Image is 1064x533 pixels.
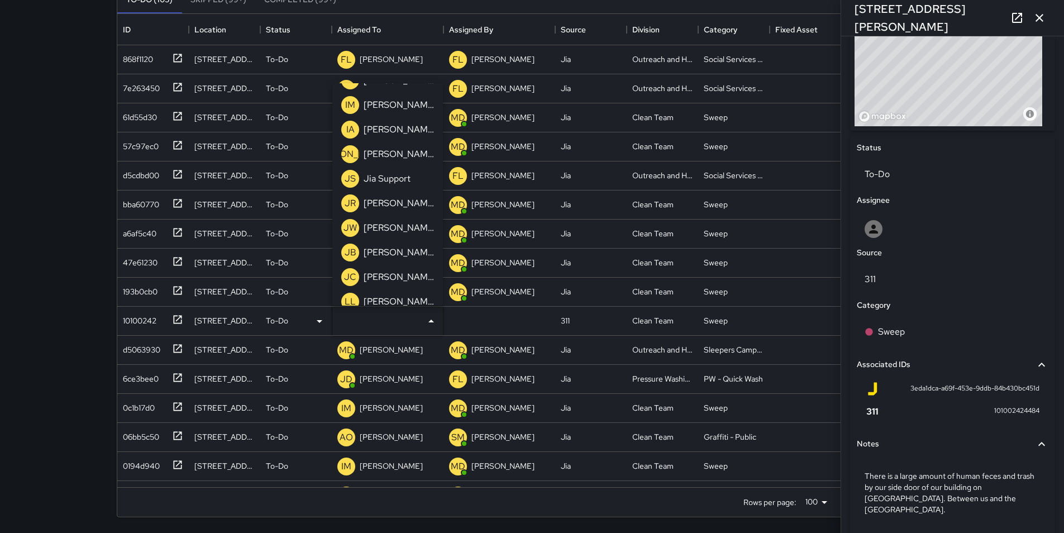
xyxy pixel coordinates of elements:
div: Outreach and Hospitality [632,344,693,355]
p: [PERSON_NAME] [364,197,434,210]
div: Jia [561,402,571,413]
div: 0c1b17d0 [118,398,155,413]
div: 1500 Market Street [194,286,255,297]
p: [PERSON_NAME] [364,123,434,136]
div: Clean Team [632,112,674,123]
div: Clean Team [632,257,674,268]
p: MD [339,344,354,357]
div: Jia [561,460,571,472]
p: To-Do [266,257,288,268]
div: 61d55d30 [118,107,157,123]
p: FL [452,169,464,183]
div: Location [194,14,226,45]
p: [PERSON_NAME] [360,54,423,65]
div: d5cdbd00 [118,165,159,181]
p: [PERSON_NAME] [471,54,535,65]
p: LL [345,295,356,308]
div: Sweep [704,402,728,413]
p: JW [343,221,357,235]
div: 311 [561,315,570,326]
div: Source [561,14,586,45]
p: JR [345,197,356,210]
p: To-Do [266,54,288,65]
div: Status [260,14,332,45]
div: 1500 Market Street [194,431,255,442]
div: Sweep [704,141,728,152]
div: cf8b6680 [118,485,157,501]
div: 868f1120 [118,49,153,65]
div: Jia [561,431,571,442]
div: Clean Team [632,460,674,472]
div: Category [698,14,770,45]
p: To-Do [266,228,288,239]
p: To-Do [266,315,288,326]
p: FL [452,53,464,66]
p: [PERSON_NAME] [360,460,423,472]
p: [PERSON_NAME] [471,286,535,297]
p: [PERSON_NAME] [364,221,434,235]
p: To-Do [266,170,288,181]
p: [PERSON_NAME] [360,373,423,384]
div: 10100242 [118,311,156,326]
div: Clean Team [632,286,674,297]
p: [PERSON_NAME] [364,295,434,308]
p: [PERSON_NAME] [360,344,423,355]
p: JB [345,246,356,259]
div: ID [117,14,189,45]
div: Sweep [704,286,728,297]
div: 690 Van Ness Avenue [194,315,255,326]
p: IM [345,98,355,112]
p: JC [344,270,356,284]
div: 193b0cb0 [118,282,158,297]
p: MD [451,402,465,415]
p: [PERSON_NAME] [471,402,535,413]
div: Jia [561,373,571,384]
p: Jia Support [364,172,411,185]
p: MD [451,111,465,125]
div: Source [555,14,627,45]
div: Jia [561,54,571,65]
p: MD [451,227,465,241]
p: [PERSON_NAME] [471,257,535,268]
p: [PERSON_NAME] [364,270,434,284]
div: 150 Franklin Street [194,54,255,65]
p: IA [346,123,355,136]
div: 1500 Market Street [194,402,255,413]
p: JS [345,172,356,185]
div: 57c97ec0 [118,136,159,152]
div: 7e263450 [118,78,160,94]
div: Clean Team [632,228,674,239]
p: FL [341,82,352,96]
div: Clean Team [632,141,674,152]
div: Sleepers Campers and Loiterers [704,344,764,355]
div: a6af5c40 [118,223,156,239]
p: [PERSON_NAME] [360,402,423,413]
div: Clean Team [632,431,674,442]
p: [PERSON_NAME] [364,98,434,112]
div: Division [632,14,660,45]
p: FL [341,53,352,66]
div: Sweep [704,112,728,123]
p: To-Do [266,199,288,210]
div: Clean Team [632,199,674,210]
p: [PERSON_NAME] [471,460,535,472]
p: To-Do [266,402,288,413]
div: Clean Team [632,315,674,326]
p: MD [451,256,465,270]
div: Category [704,14,737,45]
div: Jia [561,286,571,297]
div: Sweep [704,315,728,326]
div: Sweep [704,199,728,210]
p: SM [451,431,465,444]
p: To-Do [266,460,288,472]
div: d5063930 [118,340,160,355]
p: [PERSON_NAME] [471,170,535,181]
p: [PERSON_NAME] [364,147,434,161]
div: Jia [561,112,571,123]
div: 3537 Fulton Street [194,373,255,384]
div: 100 [801,494,831,510]
p: [PERSON_NAME] [471,83,535,94]
div: PW - Quick Wash [704,373,763,384]
div: 1600 Market Street [194,112,255,123]
div: Status [266,14,290,45]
